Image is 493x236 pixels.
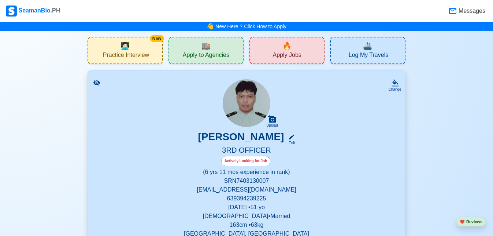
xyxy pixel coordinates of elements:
[6,6,60,17] div: SeamanBio
[103,51,149,61] span: Practice Interview
[285,140,295,146] div: Edit
[198,131,284,146] h3: [PERSON_NAME]
[97,168,396,177] p: (6 yrs 11 mos experience in rank)
[389,87,401,92] div: Change
[349,51,388,61] span: Log My Travels
[183,51,229,61] span: Apply to Agencies
[266,123,278,128] div: Upload
[205,21,215,32] span: bell
[121,40,130,51] span: interview
[457,7,485,15] span: Messages
[201,40,211,51] span: agencies
[6,6,17,17] img: Logo
[97,194,396,203] p: 639394239225
[221,156,271,166] div: Actively Looking for Job
[150,35,164,42] div: New
[51,7,60,14] span: .PH
[456,217,486,227] button: heartReviews
[97,203,396,212] p: [DATE] • 51 yo
[97,177,396,185] p: SRN 7403130007
[215,23,286,29] a: New Here ? Click How to Apply
[363,40,372,51] span: travel
[97,221,396,229] p: 163 cm • 63 kg
[273,51,301,61] span: Apply Jobs
[97,146,396,156] h5: 3RD OFFICER
[282,40,292,51] span: new
[97,212,396,221] p: [DEMOGRAPHIC_DATA] • Married
[97,185,396,194] p: [EMAIL_ADDRESS][DOMAIN_NAME]
[460,219,465,224] span: heart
